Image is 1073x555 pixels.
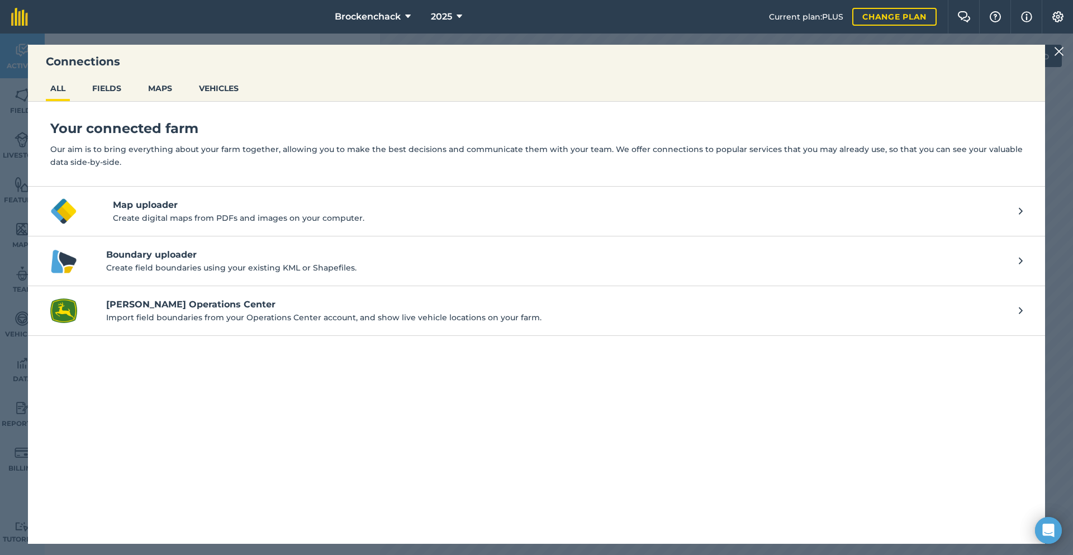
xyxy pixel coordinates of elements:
[852,8,937,26] a: Change plan
[113,198,1019,212] h4: Map uploader
[106,262,1008,274] p: Create field boundaries using your existing KML or Shapefiles.
[1021,10,1032,23] img: svg+xml;base64,PHN2ZyB4bWxucz0iaHR0cDovL3d3dy53My5vcmcvMjAwMC9zdmciIHdpZHRoPSIxNyIgaGVpZ2h0PSIxNy...
[769,11,843,23] span: Current plan : PLUS
[46,78,70,99] button: ALL
[335,10,401,23] span: Brockenchack
[50,143,1023,168] p: Our aim is to bring everything about your farm together, allowing you to make the best decisions ...
[1035,517,1062,544] div: Open Intercom Messenger
[194,78,243,99] button: VEHICLES
[11,8,28,26] img: fieldmargin Logo
[50,297,77,324] img: John Deere Operations Center logo
[431,10,452,23] span: 2025
[113,212,1019,224] p: Create digital maps from PDFs and images on your computer.
[28,187,1045,236] button: Map uploader logoMap uploaderCreate digital maps from PDFs and images on your computer.
[28,236,1045,286] a: Boundary uploader logoBoundary uploaderCreate field boundaries using your existing KML or Shapefi...
[106,311,1008,324] p: Import field boundaries from your Operations Center account, and show live vehicle locations on y...
[106,298,1008,311] h4: [PERSON_NAME] Operations Center
[144,78,177,99] button: MAPS
[106,248,1008,262] h4: Boundary uploader
[88,78,126,99] button: FIELDS
[957,11,971,22] img: Two speech bubbles overlapping with the left bubble in the forefront
[1051,11,1065,22] img: A cog icon
[50,198,77,225] img: Map uploader logo
[50,120,1023,137] h4: Your connected farm
[989,11,1002,22] img: A question mark icon
[50,248,77,274] img: Boundary uploader logo
[28,54,1045,69] h3: Connections
[1054,45,1064,58] img: svg+xml;base64,PHN2ZyB4bWxucz0iaHR0cDovL3d3dy53My5vcmcvMjAwMC9zdmciIHdpZHRoPSIyMiIgaGVpZ2h0PSIzMC...
[28,286,1045,336] a: John Deere Operations Center logo[PERSON_NAME] Operations CenterImport field boundaries from your...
